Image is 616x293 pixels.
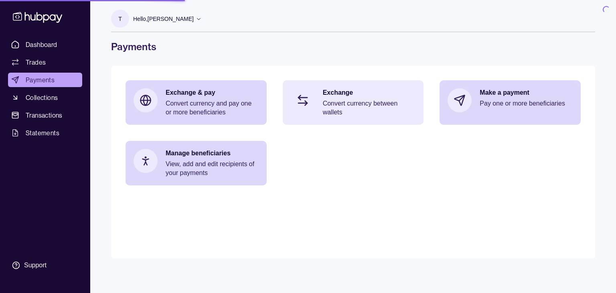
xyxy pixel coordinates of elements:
[8,55,82,69] a: Trades
[283,80,424,125] a: ExchangeConvert currency between wallets
[133,14,194,23] p: Hello, [PERSON_NAME]
[8,73,82,87] a: Payments
[166,99,259,117] p: Convert currency and pay one or more beneficiaries
[440,80,581,120] a: Make a paymentPay one or more beneficiaries
[166,160,259,177] p: View, add and edit recipients of your payments
[480,99,573,108] p: Pay one or more beneficiaries
[8,90,82,105] a: Collections
[24,261,47,270] div: Support
[111,40,595,53] h1: Payments
[26,57,46,67] span: Trades
[8,126,82,140] a: Statements
[26,93,58,102] span: Collections
[126,80,267,125] a: Exchange & payConvert currency and pay one or more beneficiaries
[166,88,259,97] p: Exchange & pay
[8,108,82,122] a: Transactions
[118,14,122,23] p: T
[480,88,573,97] p: Make a payment
[166,149,259,158] p: Manage beneficiaries
[8,37,82,52] a: Dashboard
[323,88,416,97] p: Exchange
[8,257,82,274] a: Support
[26,40,57,49] span: Dashboard
[126,141,267,185] a: Manage beneficiariesView, add and edit recipients of your payments
[26,110,63,120] span: Transactions
[26,128,59,138] span: Statements
[26,75,55,85] span: Payments
[323,99,416,117] p: Convert currency between wallets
